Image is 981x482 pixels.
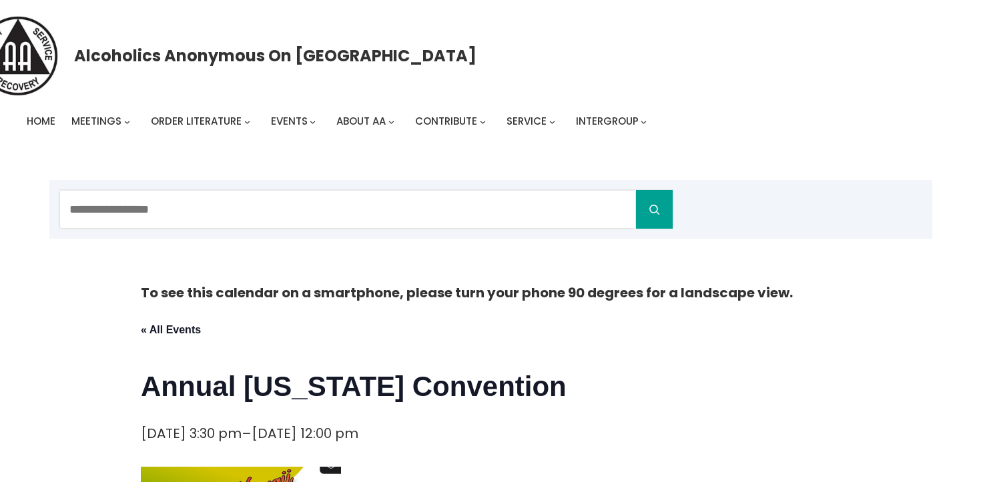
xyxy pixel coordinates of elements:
[74,41,476,70] a: Alcoholics Anonymous on [GEOGRAPHIC_DATA]
[141,424,242,443] span: [DATE] 3:30 pm
[124,119,130,125] button: Meetings submenu
[141,422,358,445] div: –
[415,112,477,131] a: Contribute
[576,114,639,128] span: Intergroup
[507,112,547,131] a: Service
[336,114,386,128] span: About AA
[310,119,316,125] button: Events submenu
[636,190,673,229] button: Search
[27,114,55,128] span: Home
[858,147,891,180] a: Login
[907,151,932,177] button: Cart
[244,119,250,125] button: Order Literature submenu
[27,112,55,131] a: Home
[141,283,793,302] strong: To see this calendar on a smartphone, please turn your phone 90 degrees for a landscape view.
[507,114,547,128] span: Service
[71,112,121,131] a: Meetings
[271,112,308,131] a: Events
[141,367,840,406] h1: Annual [US_STATE] Convention
[641,119,647,125] button: Intergroup submenu
[388,119,394,125] button: About AA submenu
[415,114,477,128] span: Contribute
[141,324,201,335] a: « All Events
[71,114,121,128] span: Meetings
[151,114,242,128] span: Order Literature
[576,112,639,131] a: Intergroup
[549,119,555,125] button: Service submenu
[336,112,386,131] a: About AA
[252,424,358,443] span: [DATE] 12:00 pm
[480,119,486,125] button: Contribute submenu
[27,112,651,131] nav: Intergroup
[271,114,308,128] span: Events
